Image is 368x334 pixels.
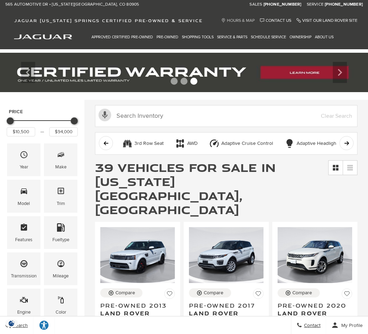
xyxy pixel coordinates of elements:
a: Pre-Owned 2020Land Rover Range Rover Evoque S [278,302,352,333]
div: Adaptive Cruise Control [209,138,220,149]
a: Visit Our Land Rover Site [297,18,357,23]
span: Sales [249,2,262,7]
div: Previous [21,62,35,83]
span: Make [57,149,65,163]
img: 2017 Land Rover Range Rover Evoque SE [189,227,264,283]
div: Features [15,236,32,244]
button: 3rd Row Seat3rd Row Seat [118,136,167,151]
button: Compare Vehicle [278,288,320,297]
a: jaguar [14,33,72,39]
span: Go to slide 3 [190,78,197,85]
a: Approved Certified Pre-Owned [90,31,155,43]
div: TrimTrim [44,180,77,212]
button: Adaptive HeadlightsAdaptive Headlights [280,136,344,151]
div: Compare [292,290,312,296]
div: Minimum Price [7,117,14,124]
span: Model [20,185,28,199]
button: Compare Vehicle [100,288,142,297]
div: Adaptive Cruise Control [221,140,273,147]
span: Pre-Owned 2020 [278,302,347,309]
div: EngineEngine [7,289,40,321]
span: Year [20,149,28,163]
div: TransmissionTransmission [7,252,40,285]
input: Minimum [7,127,35,136]
span: Fueltype [57,221,65,236]
button: Open user profile menu [326,316,368,334]
a: [PHONE_NUMBER] [325,2,363,7]
a: About Us [313,31,335,43]
a: Service & Parts [215,31,249,43]
span: Pre-Owned 2017 [189,302,258,309]
button: AWDAWD [171,136,202,151]
a: Shopping Tools [180,31,215,43]
div: Fueltype [52,236,69,244]
div: Maximum Price [71,117,78,124]
a: Grid View [329,161,343,175]
img: 2013 Land Rover Range Rover Sport Supercharged [100,227,175,283]
div: Transmission [11,272,37,280]
div: Engine [17,308,31,316]
div: 3rd Row Seat [122,138,133,149]
h5: Price [9,109,76,115]
button: Save Vehicle [253,288,264,302]
span: 39 Vehicles for Sale in [US_STATE][GEOGRAPHIC_DATA], [GEOGRAPHIC_DATA] [95,159,276,218]
a: Pre-Owned 2017Land Rover Range Rover Evoque SE [189,302,264,333]
a: Explore your accessibility options [33,316,55,334]
div: YearYear [7,143,40,176]
a: Jaguar [US_STATE] Springs Certified Pre-Owned & Service [11,18,206,23]
img: 2020 Land Rover Range Rover Evoque S [278,227,352,283]
section: Click to Open Cookie Consent Modal [4,320,20,327]
div: FeaturesFeatures [7,216,40,249]
nav: Main Navigation [90,31,335,43]
a: Schedule Service [249,31,288,43]
div: MakeMake [44,143,77,176]
button: Save Vehicle [164,288,175,302]
span: Features [20,221,28,236]
a: Ownership [288,31,313,43]
div: Compare [204,290,223,296]
span: Go to slide 1 [171,78,178,85]
button: Save Vehicle [342,288,352,302]
img: Jaguar [14,34,72,39]
span: Jaguar [US_STATE] Springs Certified Pre-Owned & Service [14,18,203,23]
div: Model [18,200,30,207]
span: Land Rover Range Rover Evoque S [278,309,347,333]
div: ModelModel [7,180,40,212]
span: Contact [302,322,321,328]
div: Adaptive Headlights [297,140,340,147]
a: Hours & Map [221,18,255,23]
span: Go to slide 2 [180,78,188,85]
a: [PHONE_NUMBER] [264,2,302,7]
div: FueltypeFueltype [44,216,77,249]
span: Mileage [57,258,65,272]
span: Pre-Owned 2013 [100,302,170,309]
span: My Profile [338,322,363,328]
div: MileageMileage [44,252,77,285]
svg: Click to toggle on voice search [99,109,111,121]
input: Search Inventory [95,105,357,127]
span: Land Rover Range Rover Evoque SE [189,309,258,333]
input: Maximum [49,127,78,136]
a: Pre-Owned [155,31,180,43]
div: Adaptive Headlights [284,138,295,149]
img: Opt-Out Icon [4,320,20,327]
div: Compare [115,290,135,296]
div: Year [20,163,28,171]
div: AWD [175,138,185,149]
div: Mileage [53,272,69,280]
a: 565 Automotive Dr • [US_STATE][GEOGRAPHIC_DATA], CO 80905 [5,2,139,7]
span: Service [307,2,324,7]
span: Transmission [20,258,28,272]
div: Trim [57,200,65,207]
div: 3rd Row Seat [134,140,164,147]
div: Next [333,62,347,83]
div: AWD [187,140,198,147]
button: Compare Vehicle [189,288,231,297]
div: Make [55,163,66,171]
span: Trim [57,185,65,199]
div: Color [56,308,66,316]
a: Contact Us [260,18,291,23]
div: Price [7,115,78,136]
div: ColorColor [44,289,77,321]
span: Engine [20,294,28,308]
